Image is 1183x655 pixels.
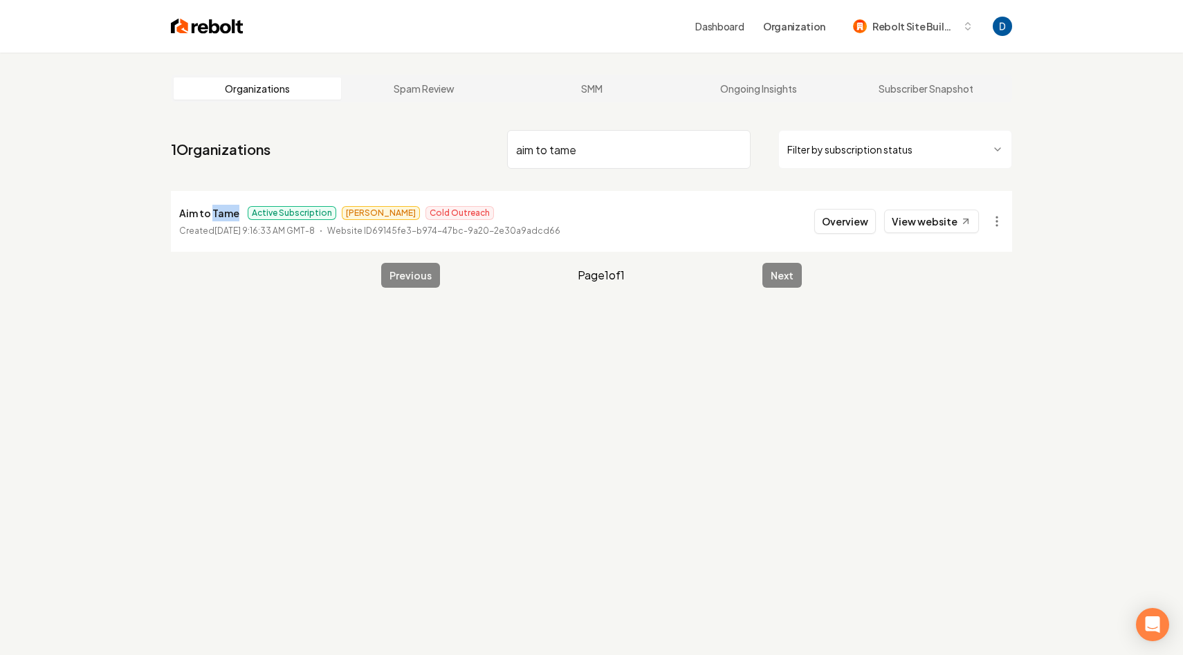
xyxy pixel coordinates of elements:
p: Created [179,224,315,238]
img: Rebolt Site Builder [853,19,867,33]
div: Open Intercom Messenger [1136,608,1169,641]
a: Ongoing Insights [675,77,843,100]
p: Aim to Tame [179,205,239,221]
button: Open user button [993,17,1012,36]
img: David Rice [993,17,1012,36]
a: View website [884,210,979,233]
time: [DATE] 9:16:33 AM GMT-8 [214,225,315,236]
span: [PERSON_NAME] [342,206,420,220]
a: Organizations [174,77,341,100]
img: Rebolt Logo [171,17,244,36]
a: Dashboard [695,19,744,33]
span: Rebolt Site Builder [872,19,957,34]
a: SMM [508,77,675,100]
input: Search by name or ID [507,130,751,169]
span: Page 1 of 1 [578,267,625,284]
a: 1Organizations [171,140,270,159]
button: Organization [755,14,834,39]
p: Website ID 69145fe3-b974-47bc-9a20-2e30a9adcd66 [327,224,560,238]
span: Active Subscription [248,206,336,220]
a: Subscriber Snapshot [842,77,1009,100]
span: Cold Outreach [425,206,494,220]
button: Overview [814,209,876,234]
a: Spam Review [341,77,508,100]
